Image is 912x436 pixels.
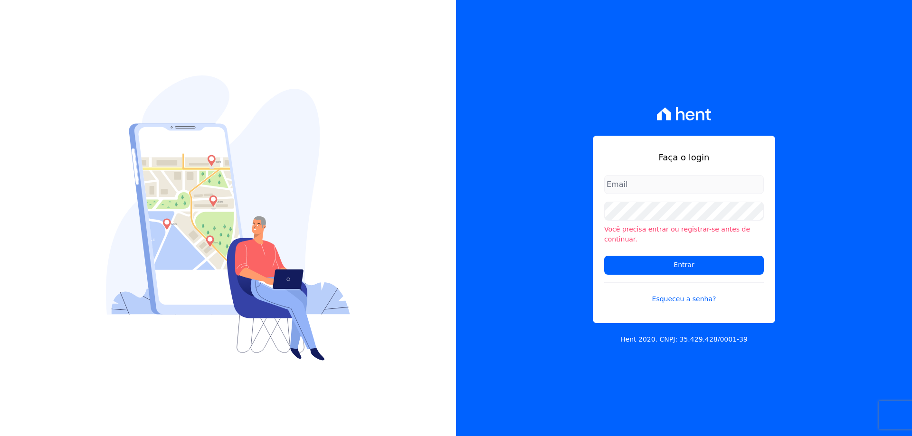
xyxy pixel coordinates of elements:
h1: Faça o login [604,151,764,164]
input: Email [604,175,764,194]
a: Esqueceu a senha? [604,282,764,304]
img: Login [106,75,350,361]
input: Entrar [604,256,764,275]
li: Você precisa entrar ou registrar-se antes de continuar. [604,224,764,244]
p: Hent 2020. CNPJ: 35.429.428/0001-39 [620,334,748,344]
